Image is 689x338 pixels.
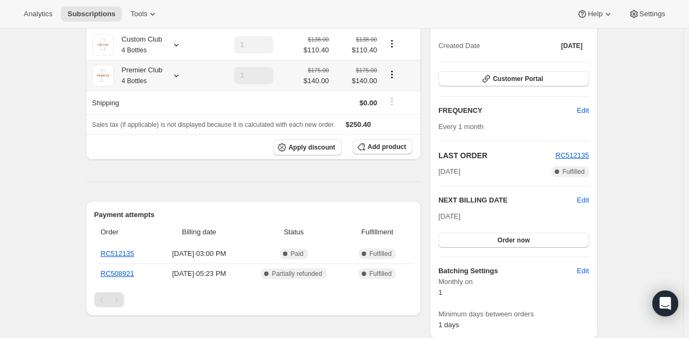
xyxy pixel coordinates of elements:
span: Sales tax (if applicable) is not displayed because it is calculated with each new order. [92,121,335,129]
h6: Batching Settings [438,266,577,276]
span: 1 [438,288,442,296]
span: Add product [368,143,406,151]
span: Apply discount [288,143,335,152]
div: Custom Club [114,34,162,56]
button: Shipping actions [383,96,401,107]
button: Customer Portal [438,71,589,86]
span: Settings [639,10,665,18]
span: $140.00 [304,76,329,86]
button: Order now [438,233,589,248]
span: [DATE] · 05:23 PM [159,268,239,279]
button: Add product [353,139,412,154]
div: Open Intercom Messenger [652,290,678,316]
nav: Pagination [94,292,413,307]
span: Monthly on [438,276,589,287]
span: Fulfillment [348,227,406,238]
button: Tools [124,6,164,22]
small: 4 Bottles [122,46,147,54]
img: product img [92,34,114,56]
span: $0.00 [360,99,377,107]
span: Tools [130,10,147,18]
button: RC512135 [555,150,589,161]
span: Help [588,10,602,18]
small: $175.00 [308,67,329,73]
button: Analytics [17,6,59,22]
button: Product actions [383,69,401,80]
button: Edit [570,102,595,119]
a: RC508921 [101,269,134,278]
span: Edit [577,105,589,116]
img: product img [92,65,114,86]
th: Order [94,220,156,244]
span: [DATE] · 03:00 PM [159,248,239,259]
span: [DATE] [438,166,460,177]
span: Minimum days between orders [438,309,589,320]
h2: LAST ORDER [438,150,555,161]
span: $250.40 [346,120,371,129]
button: [DATE] [555,38,589,53]
h2: FREQUENCY [438,105,577,116]
div: Premier Club [114,65,163,86]
span: $110.40 [335,45,377,56]
button: Apply discount [273,139,342,156]
small: $138.00 [356,36,377,43]
span: Analytics [24,10,52,18]
span: $140.00 [335,76,377,86]
span: Edit [577,266,589,276]
small: $138.00 [308,36,329,43]
button: Help [570,6,619,22]
button: Product actions [383,38,401,50]
span: [DATE] [561,42,583,50]
span: Every 1 month [438,123,484,131]
h2: NEXT BILLING DATE [438,195,577,206]
span: Partially refunded [272,269,322,278]
small: $175.00 [356,67,377,73]
span: Subscriptions [67,10,115,18]
span: [DATE] [438,212,460,220]
th: Shipping [86,91,207,114]
h2: Payment attempts [94,209,413,220]
button: Edit [577,195,589,206]
button: Subscriptions [61,6,122,22]
span: Order now [498,236,530,245]
span: Created Date [438,40,480,51]
span: Fulfilled [369,269,391,278]
span: Billing date [159,227,239,238]
span: Customer Portal [493,75,543,83]
small: 4 Bottles [122,77,147,85]
span: $110.40 [304,45,329,56]
span: Paid [291,249,304,258]
span: Fulfilled [562,167,584,176]
button: Settings [622,6,672,22]
span: Status [246,227,342,238]
span: Fulfilled [369,249,391,258]
a: RC512135 [555,151,589,159]
button: Edit [570,262,595,280]
span: 1 days [438,321,459,329]
a: RC512135 [101,249,134,258]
